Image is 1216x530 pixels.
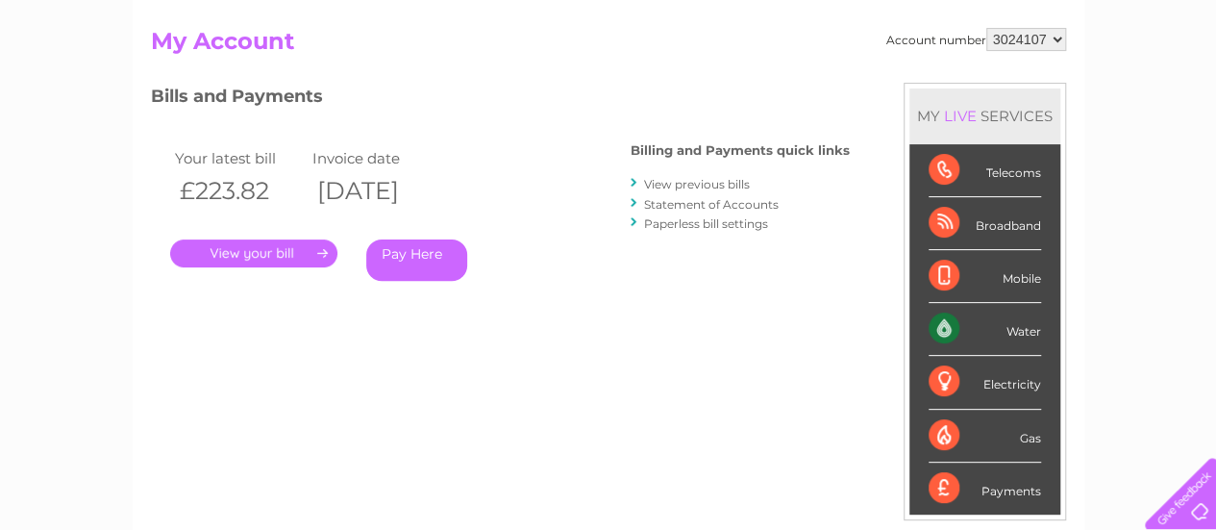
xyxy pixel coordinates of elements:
h3: Bills and Payments [151,83,850,116]
h4: Billing and Payments quick links [631,143,850,158]
div: Broadband [929,197,1041,250]
a: Energy [926,82,968,96]
a: Paperless bill settings [644,216,768,231]
div: Mobile [929,250,1041,303]
a: Water [878,82,914,96]
a: Telecoms [980,82,1037,96]
img: logo.png [42,50,140,109]
div: Electricity [929,356,1041,409]
a: Pay Here [366,240,467,281]
th: [DATE] [308,171,446,211]
div: Clear Business is a trading name of Verastar Limited (registered in [GEOGRAPHIC_DATA] No. 3667643... [155,11,1063,93]
a: View previous bills [644,177,750,191]
h2: My Account [151,28,1066,64]
td: Invoice date [308,145,446,171]
a: Blog [1049,82,1077,96]
a: Contact [1088,82,1135,96]
a: . [170,240,337,267]
div: Telecoms [929,144,1041,197]
div: Water [929,303,1041,356]
div: Account number [886,28,1066,51]
div: Gas [929,410,1041,463]
a: Log out [1153,82,1198,96]
div: Payments [929,463,1041,515]
div: MY SERVICES [909,88,1060,143]
a: 0333 014 3131 [854,10,986,34]
a: Statement of Accounts [644,197,779,212]
td: Your latest bill [170,145,309,171]
div: LIVE [940,107,980,125]
th: £223.82 [170,171,309,211]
